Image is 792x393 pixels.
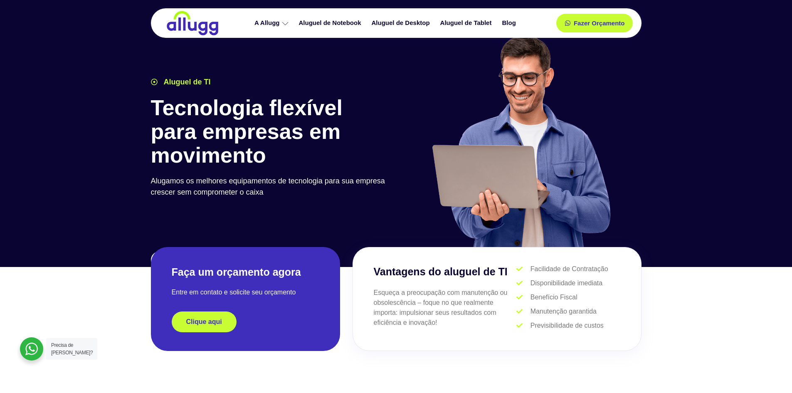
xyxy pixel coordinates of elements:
h3: Vantagens do aluguel de TI [374,264,517,280]
p: Esqueça a preocupação com manutenção ou obsolescência – foque no que realmente importa: impulsion... [374,288,517,328]
span: Fazer Orçamento [574,20,625,26]
a: Fazer Orçamento [556,14,633,32]
span: Aluguel de TI [162,77,211,88]
span: Precisa de [PERSON_NAME]? [51,342,93,356]
a: Clique aqui [172,311,237,332]
p: Alugamos os melhores equipamentos de tecnologia para sua empresa crescer sem comprometer o caixa [151,175,392,198]
span: Clique aqui [186,319,222,325]
p: Entre em contato e solicite seu orçamento [172,287,319,297]
span: Facilidade de Contratação [528,264,608,274]
h1: Tecnologia flexível para empresas em movimento [151,96,392,168]
span: Benefício Fiscal [528,292,577,302]
span: Previsibilidade de custos [528,321,604,331]
a: A Allugg [250,16,295,30]
img: locação de TI é Allugg [165,10,220,36]
img: aluguel de ti para startups [429,35,612,247]
a: Aluguel de Tablet [436,16,498,30]
span: Disponibilidade imediata [528,278,602,288]
a: Blog [498,16,522,30]
a: Aluguel de Desktop [368,16,436,30]
a: Aluguel de Notebook [295,16,368,30]
span: Manutenção garantida [528,306,597,316]
h2: Faça um orçamento agora [172,265,319,279]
